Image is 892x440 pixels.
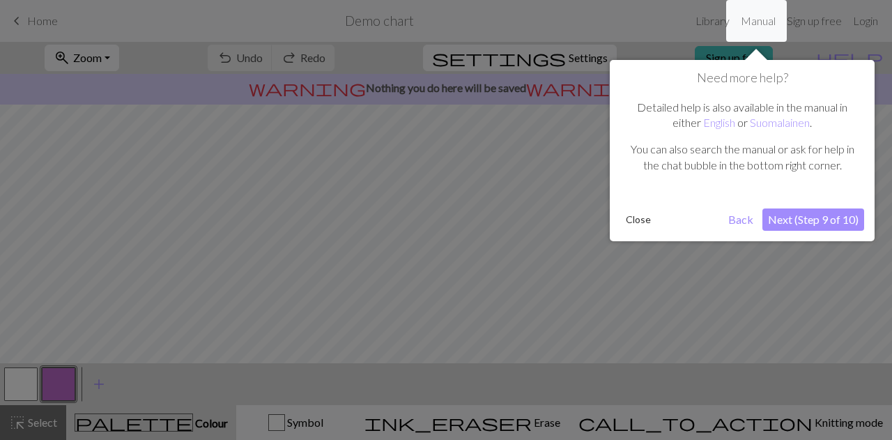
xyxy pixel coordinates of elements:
[620,70,864,86] h1: Need more help?
[620,209,656,230] button: Close
[762,208,864,231] button: Next (Step 9 of 10)
[703,116,735,129] a: English
[750,116,810,129] a: Suomalainen
[723,208,759,231] button: Back
[610,60,875,241] div: Need more help?
[627,142,857,173] p: You can also search the manual or ask for help in the chat bubble in the bottom right corner.
[627,100,857,131] p: Detailed help is also available in the manual in either or .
